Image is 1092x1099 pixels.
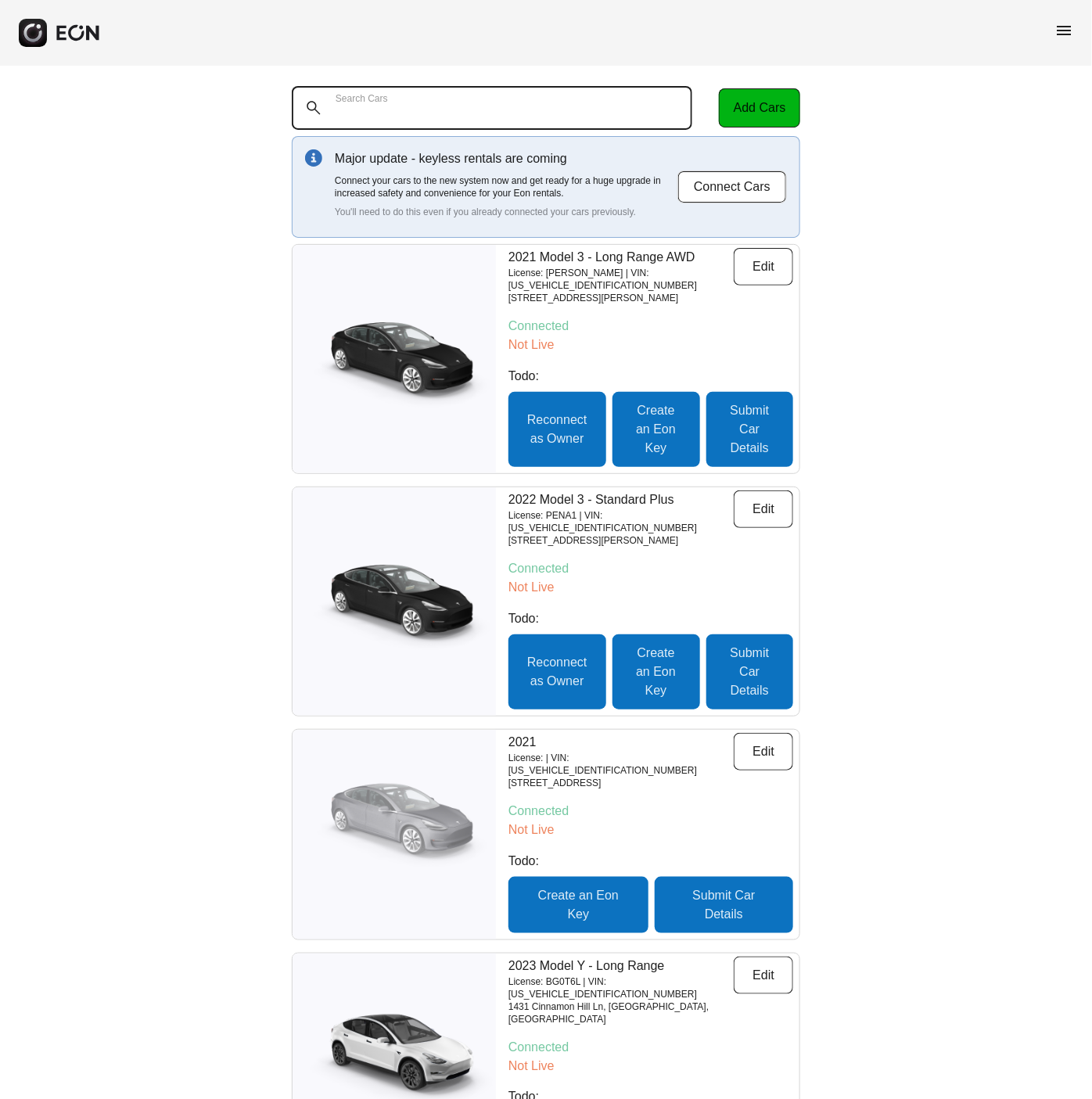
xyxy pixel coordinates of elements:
p: 2022 Model 3 - Standard Plus [508,490,734,509]
button: Reconnect as Owner [508,392,606,467]
span: menu [1054,21,1073,40]
p: Connected [508,317,793,336]
img: info [305,149,322,167]
p: [STREET_ADDRESS][PERSON_NAME] [508,534,734,547]
img: car [293,784,496,885]
button: Edit [734,490,793,528]
p: Connected [508,802,793,821]
button: Create an Eon Key [508,877,648,933]
p: [STREET_ADDRESS][PERSON_NAME] [508,292,734,304]
p: License: [PERSON_NAME] | VIN: [US_VEHICLE_IDENTIFICATION_NUMBER] [508,267,734,292]
p: Not Live [508,821,793,839]
button: Edit [734,733,793,770]
p: Not Live [508,1057,793,1076]
p: Todo: [508,852,793,871]
p: 2021 Model 3 - Long Range AWD [508,248,734,267]
img: car [293,308,496,410]
p: Not Live [508,336,793,354]
img: car [293,551,496,652]
button: Edit [734,248,793,286]
button: Submit Car Details [706,634,793,709]
p: Not Live [508,578,793,597]
p: You'll need to do this even if you already connected your cars previously. [335,206,677,218]
button: Submit Car Details [706,392,793,467]
p: Todo: [508,609,793,628]
p: License: | VIN: [US_VEHICLE_IDENTIFICATION_NUMBER] [508,752,734,777]
p: 2023 Model Y - Long Range [508,957,734,975]
button: Submit Car Details [655,877,793,933]
p: 2021 [508,733,734,752]
label: Search Cars [336,92,388,105]
p: Connect your cars to the new system now and get ready for a huge upgrade in increased safety and ... [335,174,677,199]
button: Reconnect as Owner [508,634,606,709]
button: Edit [734,957,793,994]
p: 1431 Cinnamon Hill Ln, [GEOGRAPHIC_DATA], [GEOGRAPHIC_DATA] [508,1000,734,1025]
p: [STREET_ADDRESS] [508,777,734,789]
button: Connect Cars [677,171,787,203]
button: Create an Eon Key [612,392,700,467]
p: Connected [508,1038,793,1057]
p: Major update - keyless rentals are coming [335,149,677,168]
p: Todo: [508,367,793,386]
button: Add Cars [719,88,800,127]
button: Create an Eon Key [612,634,700,709]
p: License: BG0T6L | VIN: [US_VEHICLE_IDENTIFICATION_NUMBER] [508,975,734,1000]
p: License: PENA1 | VIN: [US_VEHICLE_IDENTIFICATION_NUMBER] [508,509,734,534]
p: Connected [508,559,793,578]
